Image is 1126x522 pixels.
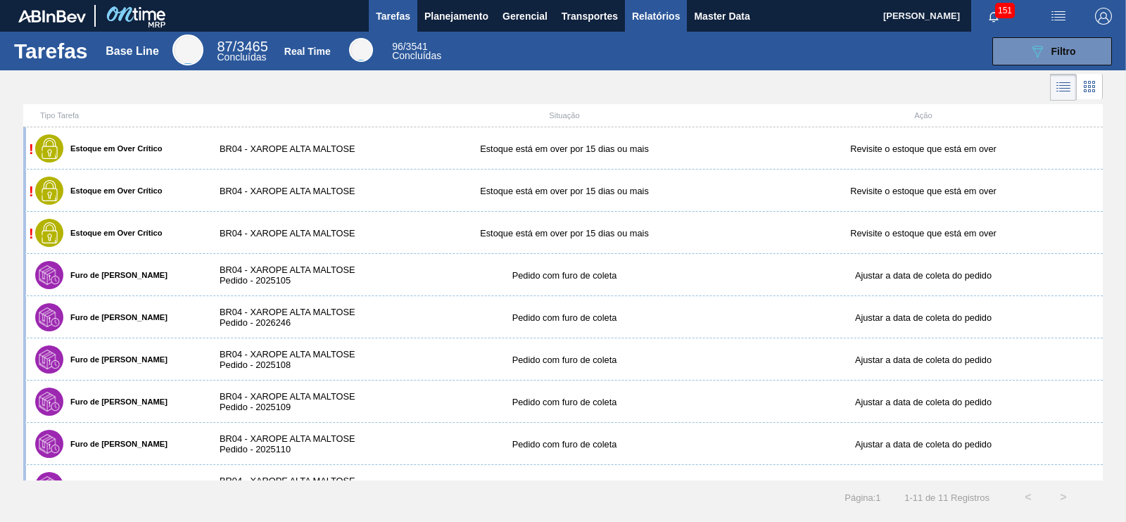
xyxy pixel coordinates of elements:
label: Furo de [PERSON_NAME] [63,313,167,322]
h1: Tarefas [14,43,88,59]
label: Estoque em Over Crítico [63,229,163,237]
button: Notificações [971,6,1016,26]
span: Página : 1 [844,492,880,503]
div: BR04 - XAROPE ALTA MALTOSE Pedido - 2025109 [205,391,385,412]
span: Concluídas [217,51,267,63]
div: Base Line [172,34,203,65]
div: Pedido com furo de coleta [385,355,744,365]
label: Furo de [PERSON_NAME] [63,397,167,406]
span: Master Data [694,8,749,25]
div: Revisite o estoque que está em over [744,228,1103,238]
span: ! [29,141,34,157]
div: BR04 - XAROPE ALTA MALTOSE [205,186,385,196]
div: Revisite o estoque que está em over [744,144,1103,154]
div: BR04 - XAROPE ALTA MALTOSE Pedido - 2025111 [205,476,385,497]
div: Estoque está em over por 15 dias ou mais [385,186,744,196]
div: Real Time [284,46,331,57]
div: Ajustar a data de coleta do pedido [744,355,1103,365]
span: / 3465 [217,39,268,54]
button: > [1046,480,1081,515]
div: Pedido com furo de coleta [385,312,744,323]
div: Real Time [349,38,373,62]
button: Filtro [992,37,1112,65]
button: < [1011,480,1046,515]
div: Tipo Tarefa [26,111,205,120]
div: Situação [385,111,744,120]
div: BR04 - XAROPE ALTA MALTOSE [205,144,385,154]
div: Ajustar a data de coleta do pedido [744,312,1103,323]
div: Estoque está em over por 15 dias ou mais [385,228,744,238]
span: Planejamento [424,8,488,25]
label: Furo de [PERSON_NAME] [63,440,167,448]
div: Ajustar a data de coleta do pedido [744,270,1103,281]
span: Transportes [562,8,618,25]
div: Ajustar a data de coleta do pedido [744,397,1103,407]
div: Revisite o estoque que está em over [744,186,1103,196]
label: Furo de [PERSON_NAME] [63,271,167,279]
div: Real Time [392,42,441,61]
div: Ajustar a data de coleta do pedido [744,439,1103,450]
img: userActions [1050,8,1067,25]
div: Pedido com furo de coleta [385,439,744,450]
span: 1 - 11 de 11 Registros [902,492,989,503]
span: 87 [217,39,233,54]
span: / 3541 [392,41,428,52]
span: ! [29,226,34,241]
div: BR04 - XAROPE ALTA MALTOSE Pedido - 2025108 [205,349,385,370]
span: Filtro [1051,46,1076,57]
div: Pedido com furo de coleta [385,270,744,281]
img: TNhmsLtSVTkK8tSr43FrP2fwEKptu5GPRR3wAAAABJRU5ErkJggg== [18,10,86,23]
span: Gerencial [502,8,548,25]
div: Pedido com furo de coleta [385,397,744,407]
span: ! [29,184,34,199]
label: Estoque em Over Crítico [63,186,163,195]
img: Logout [1095,8,1112,25]
div: BR04 - XAROPE ALTA MALTOSE Pedido - 2025110 [205,433,385,454]
div: Estoque está em over por 15 dias ou mais [385,144,744,154]
div: Visão em Lista [1050,74,1077,101]
div: BR04 - XAROPE ALTA MALTOSE Pedido - 2025105 [205,265,385,286]
label: Estoque em Over Crítico [63,144,163,153]
span: Tarefas [376,8,410,25]
div: Ação [744,111,1103,120]
span: 96 [392,41,403,52]
div: Base Line [106,45,159,58]
div: BR04 - XAROPE ALTA MALTOSE [205,228,385,238]
span: Concluídas [392,50,441,61]
span: Relatórios [632,8,680,25]
label: Furo de [PERSON_NAME] [63,355,167,364]
div: Base Line [217,41,268,62]
span: 151 [995,3,1015,18]
div: Visão em Cards [1077,74,1103,101]
div: BR04 - XAROPE ALTA MALTOSE Pedido - 2026246 [205,307,385,328]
